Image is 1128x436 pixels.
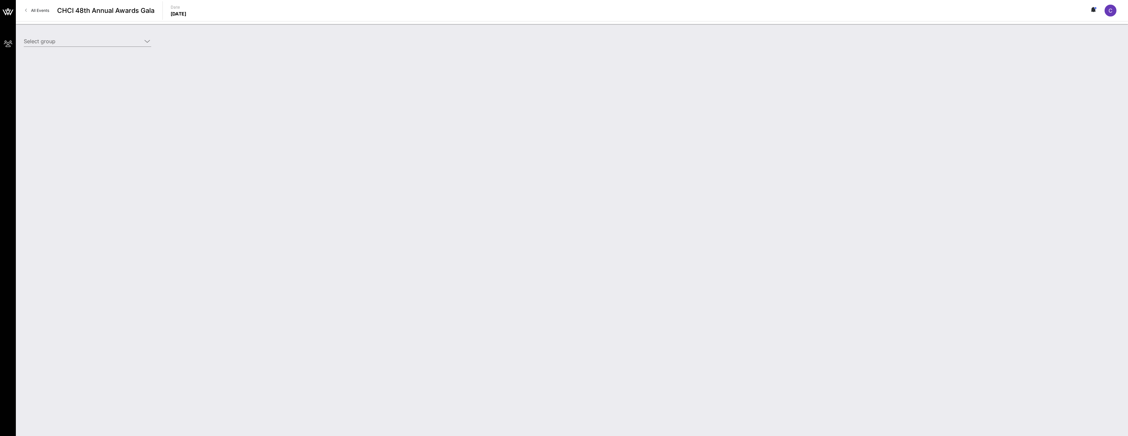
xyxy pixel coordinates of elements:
a: All Events [21,5,53,16]
div: C [1105,5,1116,16]
span: CHCI 48th Annual Awards Gala [57,6,154,16]
span: C [1109,7,1112,14]
p: [DATE] [171,11,187,17]
span: All Events [31,8,49,13]
p: Date [171,4,187,11]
